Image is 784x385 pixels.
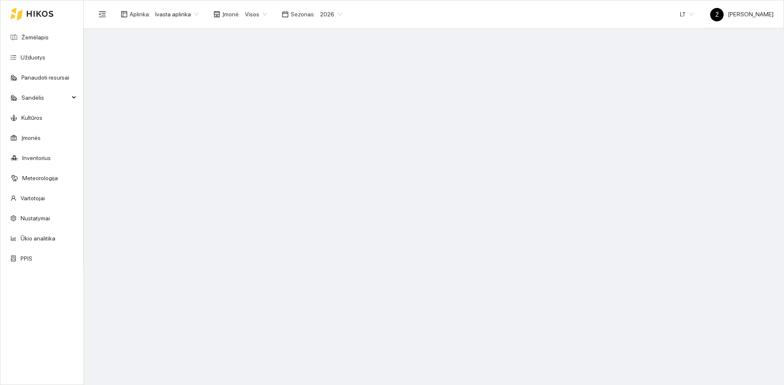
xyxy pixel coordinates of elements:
[22,175,58,181] a: Meteorologija
[214,11,220,18] span: shop
[320,8,342,21] span: 2026
[130,10,150,19] span: Aplinka :
[21,195,45,202] a: Vartotojai
[21,74,69,81] a: Panaudoti resursai
[21,54,45,61] a: Užduotys
[21,215,50,222] a: Nustatymai
[94,6,111,23] button: menu-fold
[99,10,106,18] span: menu-fold
[715,8,719,21] span: Ž
[21,89,69,106] span: Sandėlis
[282,11,289,18] span: calendar
[710,11,774,18] span: [PERSON_NAME]
[121,11,128,18] span: layout
[245,8,267,21] span: Visos
[222,10,240,19] span: Įmonė :
[291,10,315,19] span: Sezonas :
[21,235,55,242] a: Ūkio analitika
[21,255,32,262] a: PPIS
[22,155,51,161] a: Inventorius
[21,134,41,141] a: Įmonės
[21,114,42,121] a: Kultūros
[680,8,693,21] span: LT
[21,34,49,41] a: Žemėlapis
[155,8,198,21] span: Ivasta aplinka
